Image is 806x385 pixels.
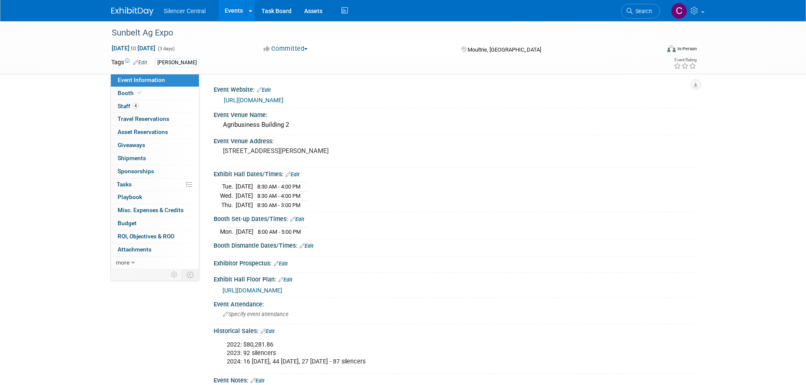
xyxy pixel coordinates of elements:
i: Booth reservation complete [138,90,142,95]
a: Travel Reservations [111,113,199,126]
div: Historical Sales: [214,325,695,336]
img: ExhibitDay [111,7,154,16]
a: Edit [278,277,292,283]
a: Edit [290,216,304,222]
a: Edit [250,378,264,384]
a: Tasks [111,178,199,191]
span: Tasks [117,181,132,188]
span: more [116,259,129,266]
td: [DATE] [236,200,253,209]
span: 8:30 AM - 4:00 PM [257,193,300,199]
span: Specify event attendance [223,311,289,317]
a: Asset Reservations [111,126,199,139]
span: 8:30 AM - 4:00 PM [257,183,300,190]
div: Exhibitor Prospectus: [214,257,695,268]
div: Event Venue Address: [214,135,695,145]
td: Toggle Event Tabs [182,269,199,280]
a: Edit [261,328,275,334]
span: Budget [118,220,137,227]
div: Exhibit Hall Dates/Times: [214,168,695,179]
div: Exhibit Hall Floor Plan: [214,273,695,284]
div: [PERSON_NAME] [155,58,199,67]
span: Attachments [118,246,151,253]
span: Moultrie, [GEOGRAPHIC_DATA] [468,46,541,53]
a: Search [621,4,660,19]
div: Event Rating [674,58,696,62]
div: Event Notes: [214,374,695,385]
div: Booth Dismantle Dates/Times: [214,239,695,250]
span: 8:00 AM - 5:00 PM [258,229,301,235]
span: [DATE] [DATE] [111,44,156,52]
div: Booth Set-up Dates/Times: [214,213,695,224]
span: Giveaways [118,142,145,148]
span: Search [633,8,652,14]
button: Committed [261,44,311,53]
a: [URL][DOMAIN_NAME] [223,287,282,294]
div: Agribusiness Building 2 [220,118,689,131]
img: Format-Inperson.png [667,45,676,52]
td: Wed. [220,191,236,201]
td: Thu. [220,200,236,209]
span: ROI, Objectives & ROO [118,233,174,240]
a: Event Information [111,74,199,87]
div: Event Venue Name: [214,109,695,119]
a: Playbook [111,191,199,204]
a: Edit [133,60,147,66]
a: Edit [257,87,271,93]
span: Event Information [118,76,165,83]
td: [DATE] [236,191,253,201]
a: Giveaways [111,139,199,152]
span: Sponsorships [118,168,154,175]
a: Booth [111,87,199,100]
td: Tags [111,58,147,68]
a: more [111,257,199,269]
span: Asset Reservations [118,128,168,135]
div: Event Format [610,44,697,57]
div: Event Website: [214,83,695,94]
a: [URL][DOMAIN_NAME] [224,97,283,104]
span: 4 [132,103,139,109]
td: [DATE] [236,227,253,236]
div: 2022: $80,281.86 2023: 92 silencers 2024: 16 [DATE], 44 [DATE], 27 [DATE] - 87 silencers [221,336,602,370]
img: Cade Cox [671,3,687,19]
a: Sponsorships [111,165,199,178]
a: Edit [274,261,288,267]
span: Travel Reservations [118,115,169,122]
span: Shipments [118,155,146,161]
div: Sunbelt Ag Expo [109,25,647,41]
td: Tue. [220,182,236,191]
td: Mon. [220,227,236,236]
span: Misc. Expenses & Credits [118,207,184,213]
a: ROI, Objectives & ROO [111,230,199,243]
a: Attachments [111,243,199,256]
a: Shipments [111,152,199,165]
div: Event Attendance: [214,298,695,309]
a: Staff4 [111,100,199,113]
span: to [129,45,138,52]
a: Misc. Expenses & Credits [111,204,199,217]
a: Budget [111,217,199,230]
pre: [STREET_ADDRESS][PERSON_NAME] [223,147,405,155]
a: Edit [300,243,314,249]
span: Booth [118,90,143,96]
span: (3 days) [157,46,175,52]
td: [DATE] [236,182,253,191]
span: 8:30 AM - 3:00 PM [257,202,300,208]
span: Playbook [118,194,142,200]
span: Staff [118,103,139,109]
span: Silencer Central [164,8,206,14]
td: Personalize Event Tab Strip [167,269,182,280]
div: In-Person [677,46,697,52]
a: Edit [286,172,300,177]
